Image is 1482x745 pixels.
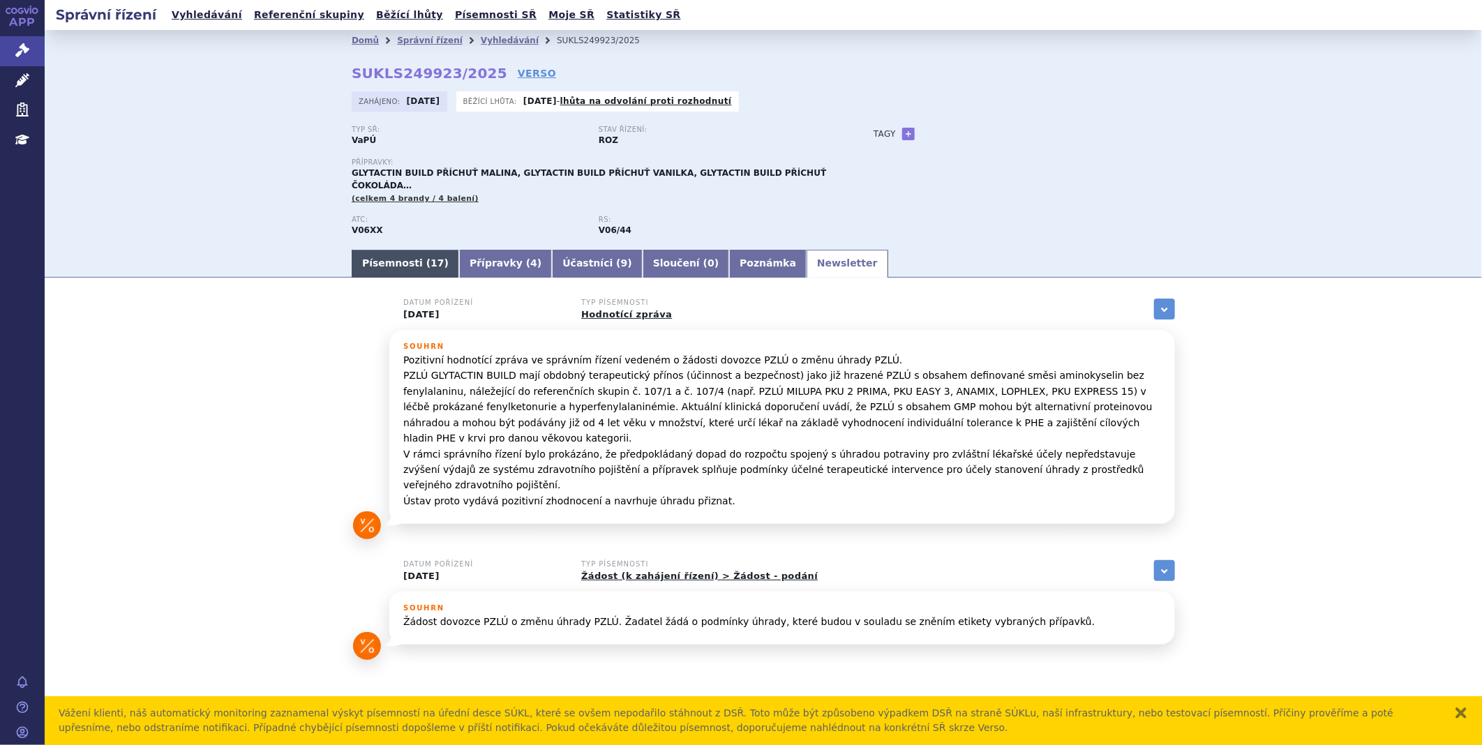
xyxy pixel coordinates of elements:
strong: definované směsi aminokyselin a glykomakropeptidu s nízkým obsahem fenylalaninu (dávkované formy ... [599,225,631,235]
p: [DATE] [403,571,564,582]
p: Stav řízení: [599,126,832,134]
strong: POTRAVINY PRO ZVLÁŠTNÍ LÉKAŘSKÉ ÚČELY (PZLÚ) (ČESKÁ ATC SKUPINA) [352,225,383,235]
a: + [902,128,915,140]
h3: Datum pořízení [403,560,564,569]
a: Žádost (k zahájení řízení) > Žádost - podání [581,571,818,581]
span: GLYTACTIN BUILD PŘÍCHUŤ MALINA, GLYTACTIN BUILD PŘÍCHUŤ VANILKA, GLYTACTIN BUILD PŘÍCHUŤ ČOKOLÁDA… [352,168,826,190]
h2: Správní řízení [45,5,167,24]
p: Pozitivní hodnotící zpráva ve správním řízení vedeném o žádosti dovozce PZLÚ o změnu úhrady PZLÚ.... [403,352,1161,509]
a: VERSO [518,66,556,80]
a: Správní řízení [397,36,463,45]
a: Domů [352,36,379,45]
h3: Datum pořízení [403,299,564,307]
a: Přípravky (4) [459,250,552,278]
a: Statistiky SŘ [602,6,684,24]
a: Newsletter [807,250,888,278]
span: (celkem 4 brandy / 4 balení) [352,194,479,203]
a: Písemnosti SŘ [451,6,541,24]
a: Moje SŘ [544,6,599,24]
h3: Typ písemnosti [581,560,818,569]
div: Vážení klienti, náš automatický monitoring zaznamenal výskyt písemností na úřední desce SÚKL, kte... [59,706,1440,735]
p: Přípravky: [352,158,846,167]
a: Vyhledávání [481,36,539,45]
a: Hodnotící zpráva [581,309,672,319]
a: Sloučení (0) [643,250,729,278]
a: Písemnosti (17) [352,250,459,278]
a: Vyhledávání [167,6,246,24]
a: Běžící lhůty [372,6,447,24]
h3: Souhrn [403,343,1161,351]
p: Typ SŘ: [352,126,585,134]
h3: Souhrn [403,604,1161,612]
a: Účastníci (9) [552,250,642,278]
span: 4 [530,257,537,269]
span: 9 [621,257,628,269]
strong: SUKLS249923/2025 [352,65,507,82]
p: RS: [599,216,832,224]
h3: Typ písemnosti [581,299,742,307]
h3: Tagy [874,126,896,142]
strong: ROZ [599,135,618,145]
button: zavřít [1454,706,1468,720]
strong: [DATE] [407,96,440,106]
strong: [DATE] [523,96,557,106]
a: zobrazit vše [1154,560,1175,581]
a: lhůta na odvolání proti rozhodnutí [560,96,732,106]
p: - [523,96,732,107]
a: Poznámka [729,250,807,278]
strong: VaPÚ [352,135,376,145]
p: Žádost dovozce PZLÚ o změnu úhrady PZLÚ. Žadatel žádá o podmínky úhrady, které budou v souladu se... [403,614,1161,629]
span: 17 [431,257,444,269]
li: SUKLS249923/2025 [557,30,658,51]
span: 0 [708,257,714,269]
a: zobrazit vše [1154,299,1175,319]
span: Běžící lhůta: [463,96,520,107]
span: Zahájeno: [359,96,403,107]
a: Referenční skupiny [250,6,368,24]
p: ATC: [352,216,585,224]
p: [DATE] [403,309,564,320]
